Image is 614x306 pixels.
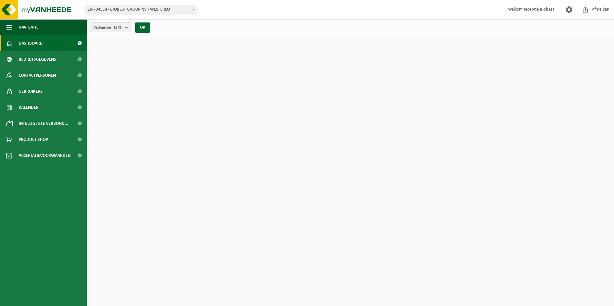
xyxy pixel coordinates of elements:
[90,22,131,32] button: Vestigingen(2/2)
[19,148,71,164] span: Acceptatievoorwaarden
[19,19,39,35] span: Navigatie
[93,23,123,32] span: Vestigingen
[19,83,43,99] span: Gebruikers
[19,51,56,67] span: Bedrijfsgegevens
[85,5,197,14] span: 10-794958 - BIOBEST GROUP NV - WESTERLO
[135,22,150,33] button: OK
[19,67,56,83] span: Contactpersonen
[19,35,43,51] span: Dashboard
[19,132,48,148] span: Product Shop
[19,99,39,115] span: Kalender
[522,7,554,12] strong: Receptie Biobest
[19,115,68,132] span: Intelligente verbond...
[114,25,123,30] count: (2/2)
